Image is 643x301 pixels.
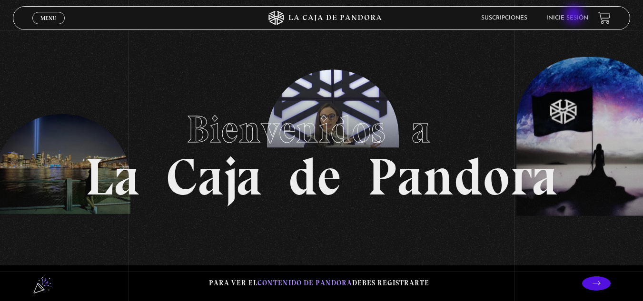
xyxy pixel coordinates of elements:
a: Suscripciones [481,15,527,21]
h1: La Caja de Pandora [85,98,558,203]
span: Bienvenidos a [187,107,457,152]
a: Inicie sesión [546,15,588,21]
a: View your shopping cart [598,11,611,24]
p: Para ver el debes registrarte [209,277,429,290]
span: Menu [40,15,56,21]
span: Cerrar [37,23,59,29]
span: contenido de Pandora [257,279,352,287]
